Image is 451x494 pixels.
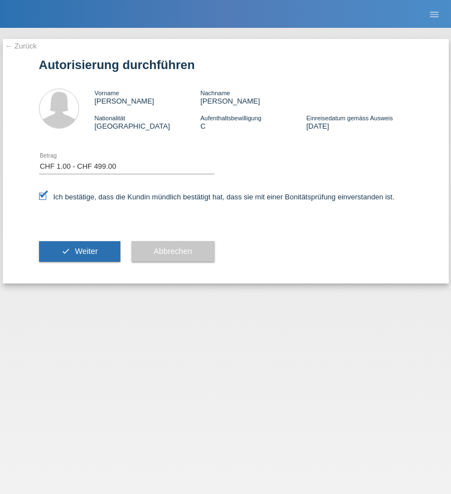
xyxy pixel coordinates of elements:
[39,241,120,262] button: check Weiter
[39,58,413,72] h1: Autorisierung durchführen
[39,193,395,201] label: Ich bestätige, dass die Kundin mündlich bestätigt hat, dass sie mit einer Bonitätsprüfung einvers...
[200,114,306,130] div: C
[429,9,440,20] i: menu
[306,115,392,121] span: Einreisedatum gemäss Ausweis
[200,115,261,121] span: Aufenthaltsbewilligung
[306,114,412,130] div: [DATE]
[95,115,125,121] span: Nationalität
[95,90,119,96] span: Vorname
[75,247,98,256] span: Weiter
[423,11,445,17] a: menu
[154,247,192,256] span: Abbrechen
[95,89,201,105] div: [PERSON_NAME]
[132,241,215,262] button: Abbrechen
[95,114,201,130] div: [GEOGRAPHIC_DATA]
[6,42,37,50] a: ← Zurück
[200,89,306,105] div: [PERSON_NAME]
[61,247,70,256] i: check
[200,90,230,96] span: Nachname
